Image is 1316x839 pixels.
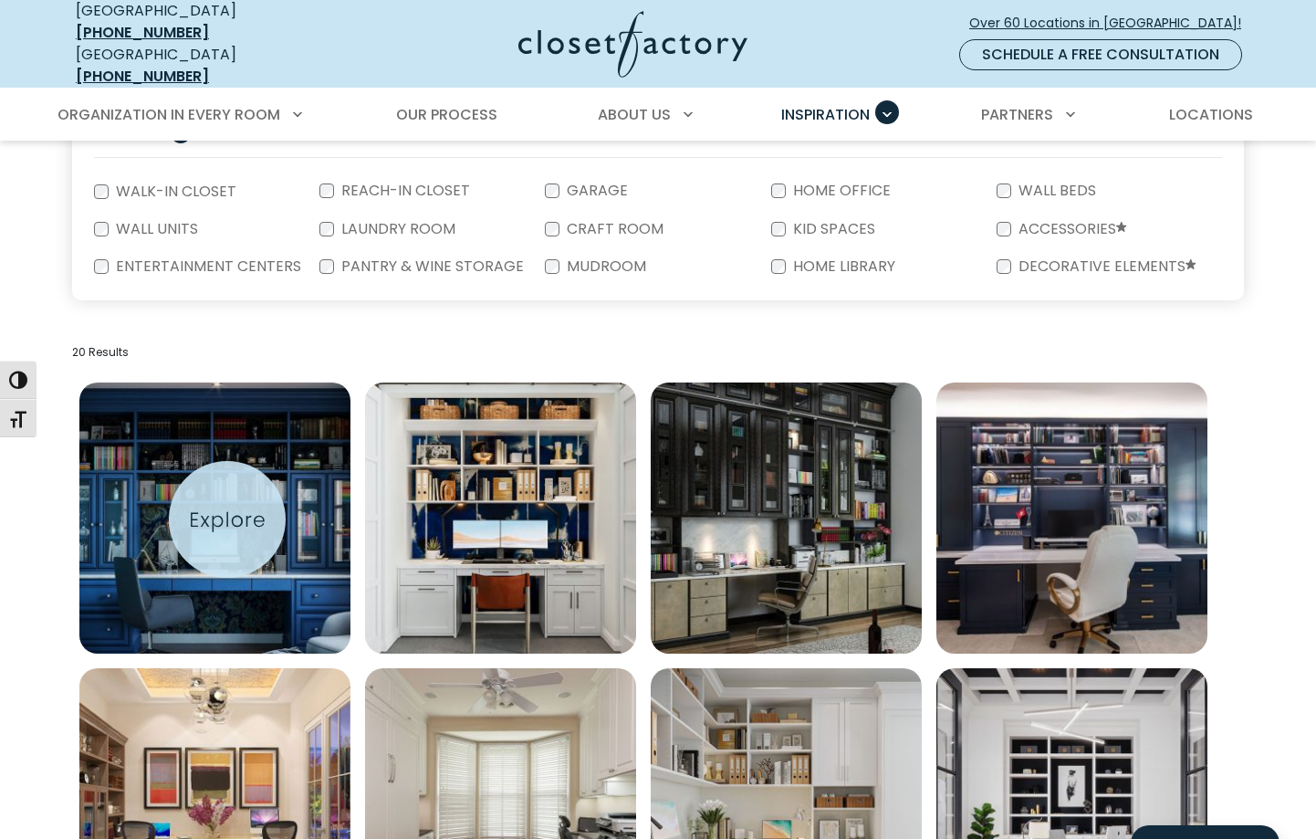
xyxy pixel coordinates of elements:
label: Entertainment Centers [109,259,305,274]
label: Walk-In Closet [109,184,240,199]
a: Schedule a Free Consultation [959,39,1242,70]
span: Over 60 Locations in [GEOGRAPHIC_DATA]! [969,14,1256,33]
label: Garage [559,184,632,198]
img: Home office wall unit with rolling ladder, glass panel doors, and integrated LED lighting. [651,383,922,654]
div: [GEOGRAPHIC_DATA] [76,44,340,88]
a: Open inspiration gallery to preview enlarged image [365,383,636,654]
span: Partners [981,104,1053,125]
label: Kid Spaces [786,222,879,236]
span: Locations [1169,104,1253,125]
img: Built-in desk with side full height cabinets and open book shelving with LED light strips. [936,383,1207,654]
a: [PHONE_NUMBER] [76,66,209,87]
label: Home Library [786,259,899,274]
img: Closet Factory Logo [518,11,747,78]
span: Organization in Every Room [57,104,280,125]
label: Reach-In Closet [334,184,474,198]
label: Laundry Room [334,222,459,236]
label: Wall Units [109,222,202,236]
a: Open inspiration gallery to preview enlarged image [79,383,350,654]
img: Built-in work station into closet with open shelving and integrated LED lighting. [365,383,636,654]
span: Inspiration [781,104,870,125]
label: Mudroom [559,259,650,274]
label: Decorative Elements [1011,259,1200,275]
nav: Primary Menu [45,89,1271,141]
label: Accessories [1011,222,1131,237]
span: About Us [598,104,671,125]
label: Pantry & Wine Storage [334,259,527,274]
a: Open inspiration gallery to preview enlarged image [651,383,922,654]
label: Home Office [786,184,894,198]
a: [PHONE_NUMBER] [76,22,209,43]
span: Our Process [396,104,497,125]
a: Over 60 Locations in [GEOGRAPHIC_DATA]! [968,7,1257,39]
a: Open inspiration gallery to preview enlarged image [936,383,1207,654]
label: Craft Room [559,222,667,236]
label: Wall Beds [1011,184,1100,198]
p: 20 Results [72,344,1244,361]
img: Custom home office with blue built-ins, glass-front cabinets, adjustable shelving, custom drawer ... [79,383,350,654]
